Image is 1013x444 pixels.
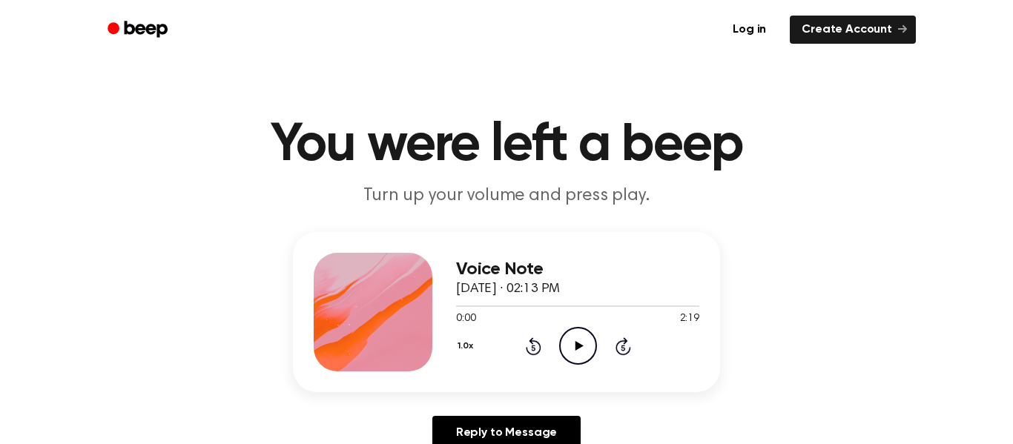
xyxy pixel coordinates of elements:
span: [DATE] · 02:13 PM [456,282,560,296]
p: Turn up your volume and press play. [222,184,791,208]
h3: Voice Note [456,259,699,279]
button: 1.0x [456,334,478,359]
span: 2:19 [680,311,699,327]
a: Beep [97,16,181,44]
span: 0:00 [456,311,475,327]
a: Create Account [790,16,916,44]
a: Log in [718,13,781,47]
h1: You were left a beep [127,119,886,172]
